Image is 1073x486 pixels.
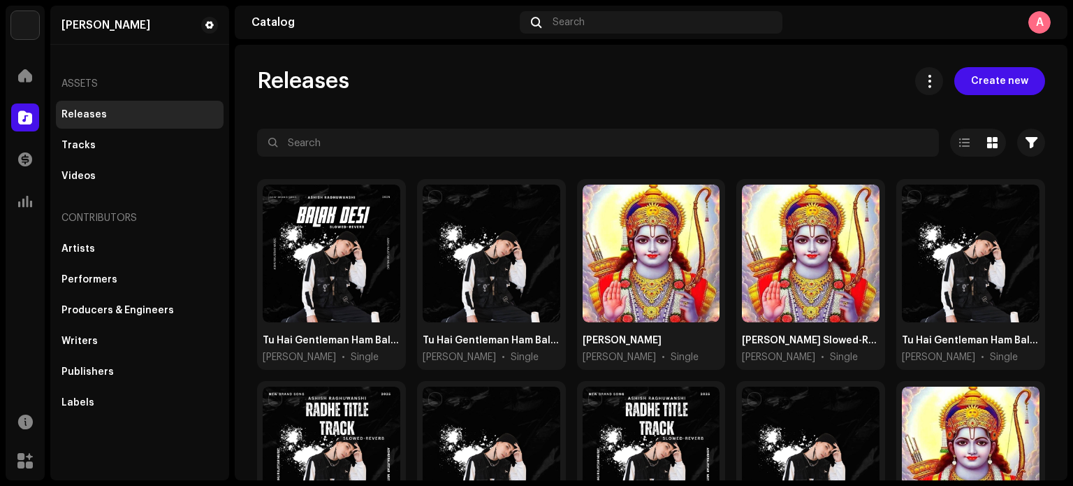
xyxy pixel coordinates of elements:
[257,67,349,95] span: Releases
[263,334,400,348] div: Tu Hai Gentleman Ham Balak Desi Slowed & Reverb.wav
[251,17,514,28] div: Catalog
[662,350,665,364] span: •
[61,397,94,408] div: Labels
[56,235,224,263] re-m-nav-item: Artists
[56,201,224,235] re-a-nav-header: Contributors
[257,129,939,157] input: Search
[56,101,224,129] re-m-nav-item: Releases
[423,334,560,348] div: Tu Hai Gentleman Ham Balak Desi Slowed & Reverb
[56,389,224,417] re-m-nav-item: Labels
[56,327,224,355] re-m-nav-item: Writers
[742,334,879,348] div: Jai Shri Ram Slowed-Reverb
[61,20,150,31] div: Ashish RaghuWanshi
[61,140,96,151] div: Tracks
[583,334,662,348] div: Jai Shri Ram
[263,350,336,364] span: Ashish RaghuWanshi
[502,350,505,364] span: •
[56,131,224,159] re-m-nav-item: Tracks
[902,334,1039,348] div: Tu Hai Gentleman Ham Balak Desi Slowed-Reverb
[56,266,224,294] re-m-nav-item: Performers
[56,67,224,101] re-a-nav-header: Assets
[971,67,1028,95] span: Create new
[671,350,699,364] div: Single
[56,162,224,190] re-m-nav-item: Videos
[61,109,107,120] div: Releases
[1028,11,1051,34] div: A
[56,296,224,324] re-m-nav-item: Producers & Engineers
[61,305,174,316] div: Producers & Engineers
[61,274,117,285] div: Performers
[61,243,95,255] div: Artists
[61,171,96,182] div: Videos
[351,350,379,364] div: Single
[11,11,39,39] img: 33004b37-325d-4a8b-b51f-c12e9b964943
[423,350,496,364] span: Ashish RaghuWanshi
[583,350,656,364] span: Ashish RaghuWanshi
[61,366,114,378] div: Publishers
[981,350,984,364] span: •
[990,350,1018,364] div: Single
[821,350,824,364] span: •
[830,350,858,364] div: Single
[56,358,224,386] re-m-nav-item: Publishers
[902,350,975,364] span: Ashish RaghuWanshi
[553,17,585,28] span: Search
[954,67,1045,95] button: Create new
[61,336,98,347] div: Writers
[742,350,815,364] span: Ashish RaghuWanshi
[511,350,539,364] div: Single
[342,350,345,364] span: •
